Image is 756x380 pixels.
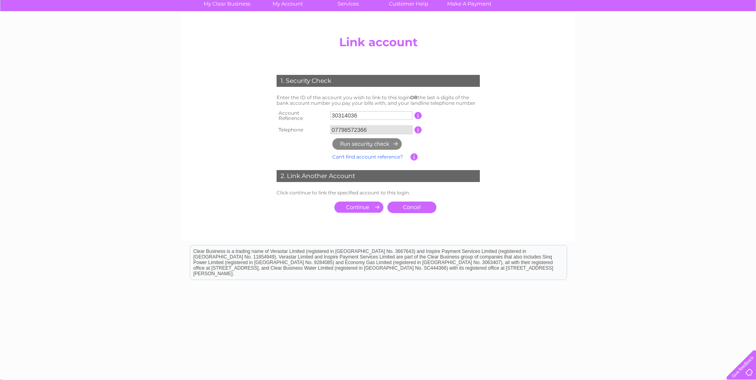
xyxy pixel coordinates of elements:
input: Information [414,112,422,119]
a: Blog [687,34,698,40]
div: 1. Security Check [277,75,480,87]
th: Telephone [275,123,329,136]
th: Account Reference [275,108,329,124]
td: Enter the ID of the account you wish to link to this login the last 4 digits of the bank account ... [275,93,482,108]
td: Click continue to link the specified account to this login. [275,188,482,198]
b: OR [410,94,418,100]
input: Verified by Zero Phishing [330,111,412,120]
input: Submit [334,202,383,213]
a: Telecoms [658,34,682,40]
div: Clear Business is a trading name of Verastar Limited (registered in [GEOGRAPHIC_DATA] No. 3667643... [190,4,567,39]
a: Energy [636,34,653,40]
a: Log out [730,34,748,40]
input: Information [414,126,422,133]
img: logo.png [26,21,67,45]
a: Cancel [387,202,436,213]
a: Contact [703,34,723,40]
a: Can't find account reference? [332,154,403,160]
a: Water [616,34,631,40]
div: 2. Link Another Account [277,170,480,182]
a: 0333 014 3131 [606,4,661,14]
input: Information [410,153,418,161]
